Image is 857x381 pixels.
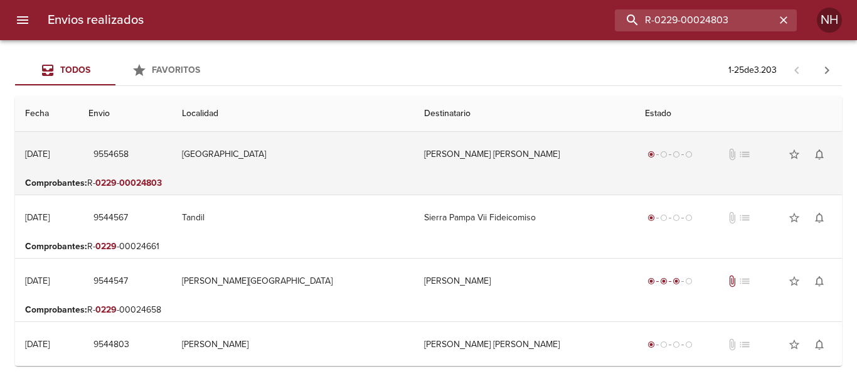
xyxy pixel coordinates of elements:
span: 9544567 [93,210,128,226]
p: R- -00024658 [25,304,832,316]
td: [GEOGRAPHIC_DATA] [172,132,414,177]
div: Generado [645,338,695,351]
span: notifications_none [813,338,826,351]
span: No tiene pedido asociado [738,148,751,161]
button: menu [8,5,38,35]
span: radio_button_unchecked [673,341,680,348]
button: Agregar a favoritos [782,332,807,357]
h6: Envios realizados [48,10,144,30]
span: radio_button_checked [660,277,668,285]
b: Comprobantes : [25,304,87,315]
span: Todos [60,65,90,75]
div: [DATE] [25,149,50,159]
td: [PERSON_NAME] [414,259,635,304]
div: [DATE] [25,339,50,350]
td: [PERSON_NAME] [172,322,414,367]
td: Tandil [172,195,414,240]
span: radio_button_unchecked [673,151,680,158]
span: radio_button_unchecked [685,341,693,348]
button: Activar notificaciones [807,205,832,230]
span: radio_button_unchecked [685,277,693,285]
span: Favoritos [152,65,200,75]
th: Destinatario [414,96,635,132]
span: radio_button_unchecked [660,214,668,222]
button: Activar notificaciones [807,332,832,357]
button: 9544803 [88,333,134,357]
span: 9544547 [93,274,128,289]
div: Tabs Envios [15,55,216,85]
div: NH [817,8,842,33]
span: No tiene documentos adjuntos [726,212,738,224]
div: Abrir información de usuario [817,8,842,33]
button: 9554658 [88,143,134,166]
span: radio_button_checked [647,214,655,222]
th: Fecha [15,96,78,132]
b: Comprobantes : [25,241,87,252]
b: Comprobantes : [25,178,87,188]
em: 0229 [95,304,117,315]
span: Pagina anterior [782,63,812,76]
th: Localidad [172,96,414,132]
button: Agregar a favoritos [782,269,807,294]
button: Agregar a favoritos [782,205,807,230]
span: star_border [788,275,801,287]
div: Generado [645,212,695,224]
span: star_border [788,338,801,351]
p: R- - [25,177,832,190]
th: Envio [78,96,172,132]
span: radio_button_unchecked [685,151,693,158]
button: 9544547 [88,270,133,293]
input: buscar [615,9,775,31]
td: [PERSON_NAME] [PERSON_NAME] [414,322,635,367]
span: radio_button_checked [673,277,680,285]
span: notifications_none [813,275,826,287]
span: notifications_none [813,148,826,161]
span: No tiene documentos adjuntos [726,338,738,351]
span: radio_button_unchecked [685,214,693,222]
span: 9554658 [93,147,129,163]
span: radio_button_checked [647,151,655,158]
span: No tiene pedido asociado [738,338,751,351]
td: [PERSON_NAME] [PERSON_NAME] [414,132,635,177]
span: radio_button_checked [647,277,655,285]
span: notifications_none [813,212,826,224]
span: No tiene pedido asociado [738,275,751,287]
span: radio_button_unchecked [660,341,668,348]
button: Activar notificaciones [807,269,832,294]
span: No tiene documentos adjuntos [726,148,738,161]
th: Estado [635,96,842,132]
button: Agregar a favoritos [782,142,807,167]
span: radio_button_unchecked [660,151,668,158]
span: 9544803 [93,337,129,353]
p: 1 - 25 de 3.203 [728,64,777,77]
span: No tiene pedido asociado [738,212,751,224]
div: Generado [645,148,695,161]
div: [DATE] [25,212,50,223]
p: R- -00024661 [25,240,832,253]
button: Activar notificaciones [807,142,832,167]
span: Pagina siguiente [812,55,842,85]
span: star_border [788,148,801,161]
div: En viaje [645,275,695,287]
span: star_border [788,212,801,224]
div: [DATE] [25,276,50,286]
em: 00024803 [119,178,162,188]
em: 0229 [95,178,117,188]
span: radio_button_unchecked [673,214,680,222]
td: [PERSON_NAME][GEOGRAPHIC_DATA] [172,259,414,304]
em: 0229 [95,241,117,252]
button: 9544567 [88,207,133,230]
span: radio_button_checked [647,341,655,348]
td: Sierra Pampa Vii Fideicomiso [414,195,635,240]
span: Tiene documentos adjuntos [726,275,738,287]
